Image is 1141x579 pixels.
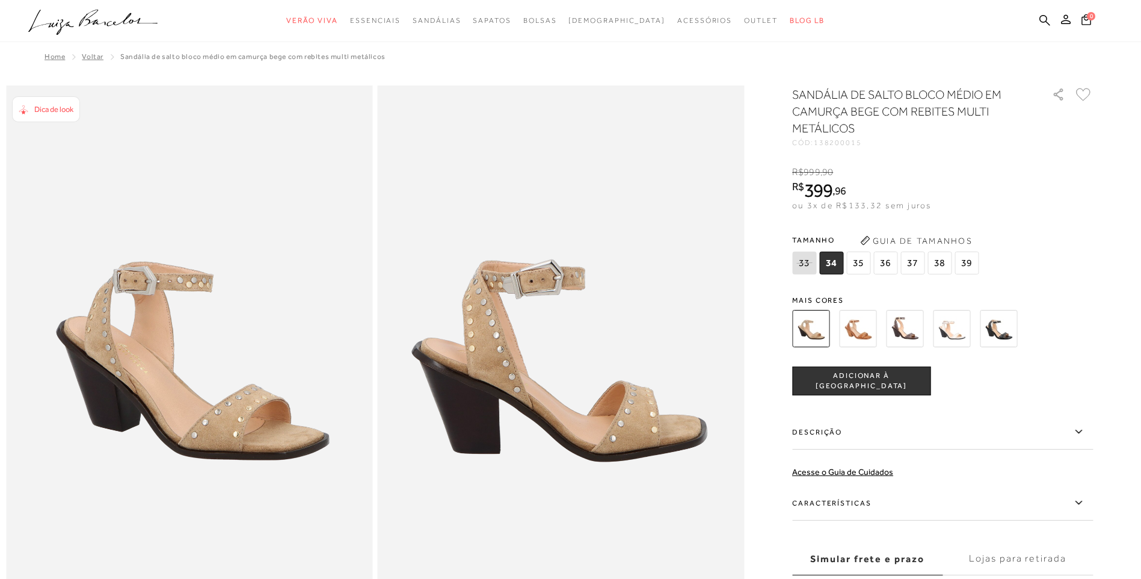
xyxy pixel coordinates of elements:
h1: SANDÁLIA DE SALTO BLOCO MÉDIO EM CAMURÇA BEGE COM REBITES MULTI METÁLICOS [792,86,1018,137]
a: noSubCategoriesText [350,10,401,32]
i: , [832,185,846,196]
span: 36 [873,252,897,274]
span: Bolsas [523,16,557,25]
a: noSubCategoriesText [286,10,338,32]
span: 399 [804,179,832,201]
span: SANDÁLIA DE SALTO BLOCO MÉDIO EM CAMURÇA BEGE COM REBITES MULTI METÁLICOS [120,52,386,61]
span: 35 [846,252,870,274]
span: 138200015 [814,138,862,147]
label: Lojas para retirada [943,543,1093,575]
span: Tamanho [792,231,982,249]
span: Sapatos [473,16,511,25]
label: Simular frete e prazo [792,543,943,575]
img: SANDÁLIA DE SALTO BLOCO MÉDIO EM CAMURÇA CARAMELO COM REBITES MULTI METÁLICOS [839,310,876,347]
span: 999 [804,167,820,178]
span: ADICIONAR À [GEOGRAPHIC_DATA] [793,371,930,392]
span: Sandálias [413,16,461,25]
span: BLOG LB [790,16,825,25]
span: [DEMOGRAPHIC_DATA] [568,16,665,25]
a: noSubCategoriesText [523,10,557,32]
a: noSubCategoriesText [473,10,511,32]
button: ADICIONAR À [GEOGRAPHIC_DATA] [792,367,930,395]
img: SANDÁLIA DE SALTO BLOCO MÉDIO EM COURO PRETO COM REBITES MULTI METÁLICOS [980,310,1017,347]
a: Acesse o Guia de Cuidados [792,467,893,477]
a: BLOG LB [790,10,825,32]
a: noSubCategoriesText [744,10,778,32]
span: Verão Viva [286,16,338,25]
i: R$ [792,167,804,178]
a: Voltar [82,52,103,61]
span: 38 [927,252,952,274]
a: noSubCategoriesText [677,10,732,32]
i: , [820,167,834,178]
span: Essenciais [350,16,401,25]
label: Características [792,486,1093,521]
span: Acessórios [677,16,732,25]
label: Descrição [792,415,1093,450]
button: Guia de Tamanhos [856,231,976,250]
span: 96 [835,184,846,197]
a: noSubCategoriesText [413,10,461,32]
span: 90 [822,167,833,178]
a: Home [45,52,65,61]
span: Dica de look [34,105,73,114]
span: Mais cores [792,297,1093,304]
i: R$ [792,181,804,192]
button: 0 [1078,13,1095,29]
span: 37 [900,252,924,274]
span: ou 3x de R$133,32 sem juros [792,200,931,210]
span: Outlet [744,16,778,25]
div: CÓD: [792,139,1033,146]
a: noSubCategoriesText [568,10,665,32]
span: 33 [792,252,816,274]
img: SANDÁLIA DE SALTO BLOCO MÉDIO EM COURO CAFÉ COM REBITES MULTI METÁLICOS [886,310,923,347]
img: SANDÁLIA DE SALTO BLOCO MÉDIO EM CAMURÇA BEGE COM REBITES MULTI METÁLICOS [792,310,829,347]
img: SANDÁLIA DE SALTO BLOCO MÉDIO EM COURO OFF WHITE COM REBITES MULTI METÁLICOS [933,310,970,347]
span: 34 [819,252,843,274]
span: 0 [1087,12,1095,20]
span: 39 [955,252,979,274]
